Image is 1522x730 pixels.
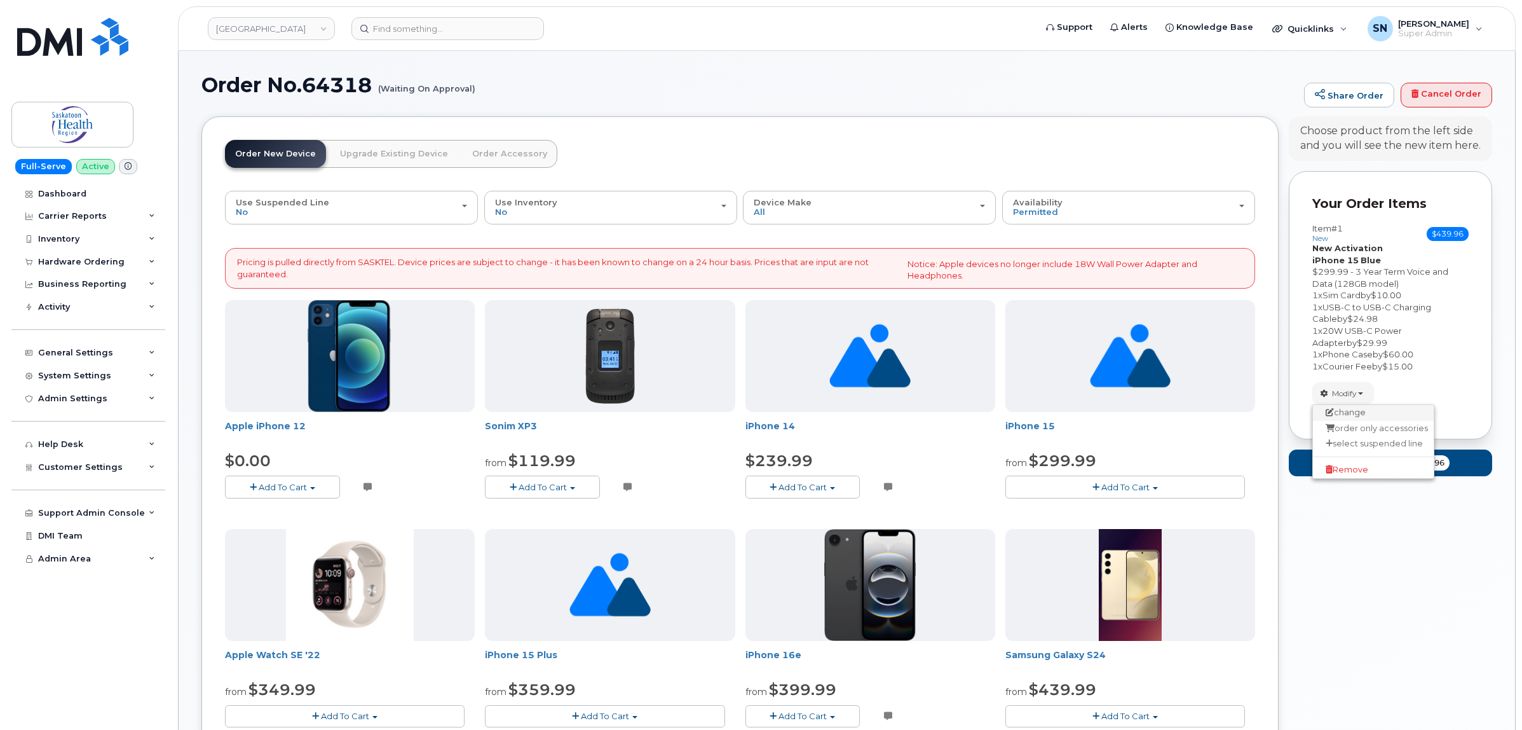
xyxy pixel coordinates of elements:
[519,482,567,492] span: Add To Cart
[745,686,767,698] small: from
[1312,234,1328,243] small: new
[745,649,801,661] a: iPhone 16e
[1013,197,1063,207] span: Availability
[508,451,576,470] span: $119.99
[1099,529,1162,641] img: S24.jpg
[1383,349,1413,359] span: $60.00
[1005,705,1245,727] button: Add To Cart
[1371,290,1401,300] span: $10.00
[495,197,557,207] span: Use Inventory
[1312,326,1402,348] span: 20W USB-C Power Adapter
[1005,476,1245,498] button: Add To Cart
[236,197,329,207] span: Use Suspended Line
[1382,361,1413,371] span: $15.00
[743,191,996,224] button: Device Make All
[1401,83,1492,108] a: Cancel Order
[1357,338,1387,348] span: $29.99
[769,680,836,699] span: $399.99
[1313,462,1434,478] a: Remove
[1313,421,1434,436] a: order only accessories
[225,686,247,698] small: from
[1029,680,1096,699] span: $439.99
[1312,195,1469,213] p: Your Order Items
[1300,124,1481,153] div: Choose product from the left side and you will see the new item here.
[1005,457,1027,469] small: from
[1312,301,1469,325] div: x by
[378,74,475,93] small: (Waiting On Approval)
[585,308,635,404] img: 150
[1312,255,1359,265] strong: iPhone 15
[829,300,910,412] img: no_image_found-2caef05468ed5679b831cfe6fc140e25e0c280774317ffc20a367ab7fd17291e.png
[248,680,316,699] span: $349.99
[225,420,475,445] div: Apple iPhone 12
[1312,266,1469,289] div: $299.99 - 3 Year Term Voice and Data (128GB model)
[745,451,813,470] span: $239.99
[495,207,507,217] span: No
[308,300,392,412] img: iphone-12-blue.png
[484,191,737,224] button: Use Inventory No
[485,649,557,661] a: iPhone 15 Plus
[1090,300,1171,412] img: no_image_found-2caef05468ed5679b831cfe6fc140e25e0c280774317ffc20a367ab7fd17291e.png
[745,705,860,727] button: Add To Cart
[330,140,458,168] a: Upgrade Existing Device
[225,191,478,224] button: Use Suspended Line No
[1101,711,1150,721] span: Add To Cart
[581,711,629,721] span: Add To Cart
[1312,290,1318,300] span: 1
[569,529,650,641] img: no_image_found-2caef05468ed5679b831cfe6fc140e25e0c280774317ffc20a367ab7fd17291e.png
[1002,191,1255,224] button: Availability Permitted
[236,207,248,217] span: No
[1312,302,1431,324] span: USB-C to USB-C Charging Cable
[1101,482,1150,492] span: Add To Cart
[237,256,897,280] p: Pricing is pulled directly from SASKTEL. Device prices are subject to change - it has been known ...
[225,451,271,470] span: $0.00
[485,420,537,432] a: Sonim XP3
[907,258,1243,282] p: Notice: Apple devices no longer include 18W Wall Power Adapter and Headphones.
[1304,83,1394,108] a: Share Order
[225,649,320,661] a: Apple Watch SE '22
[1361,255,1381,265] strong: Blue
[1467,675,1512,720] iframe: Messenger Launcher
[1427,227,1469,241] span: $439.96
[1326,465,1368,474] span: Remove
[1005,649,1255,674] div: Samsung Galaxy S24
[778,482,827,492] span: Add To Cart
[1332,388,1357,399] span: Modify
[485,476,600,498] button: Add To Cart
[1312,224,1343,242] h3: Item
[745,420,995,445] div: iPhone 14
[485,420,735,445] div: Sonim XP3
[1313,405,1434,420] a: change
[1312,326,1318,336] span: 1
[1312,349,1318,359] span: 1
[201,74,1298,96] h1: Order No.64318
[745,420,795,432] a: iPhone 14
[225,140,326,168] a: Order New Device
[1312,243,1383,253] strong: New Activation
[1322,349,1373,359] span: Phone Case
[1313,436,1434,451] a: select suspended line
[754,197,812,207] span: Device Make
[485,705,724,727] button: Add To Cart
[462,140,557,168] a: Order Accessory
[225,705,465,727] button: Add To Cart
[225,649,475,674] div: Apple Watch SE '22
[321,711,369,721] span: Add To Cart
[259,482,307,492] span: Add To Cart
[824,529,916,641] img: iPhone_16e_Black_PDP_Image_Position_1__en-US-657x800.png
[485,457,506,469] small: from
[1289,450,1492,476] button: Checkout 1 for $439.96
[1029,451,1096,470] span: $299.99
[225,420,306,432] a: Apple iPhone 12
[1312,361,1318,371] span: 1
[1331,223,1343,233] span: #1
[1347,313,1378,324] span: $24.98
[1005,686,1027,698] small: from
[1312,325,1469,348] div: x by
[286,529,414,641] img: Screenshot_2022-11-04_110105.png
[1312,361,1469,373] div: x by
[508,680,576,699] span: $359.99
[1005,649,1106,661] a: Samsung Galaxy S24
[1312,382,1374,404] button: Modify
[485,686,506,698] small: from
